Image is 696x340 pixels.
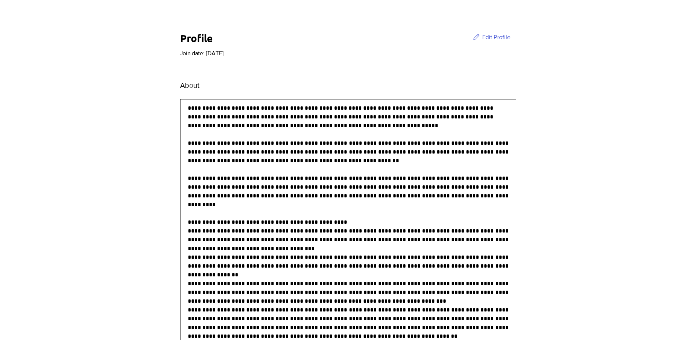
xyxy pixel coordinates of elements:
h3: About [180,80,199,90]
div: Join date: [DATE] [180,49,516,57]
h2: Profile [180,31,466,45]
button: Edit Profile [466,31,516,44]
div: Edit Profile [482,33,510,41]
